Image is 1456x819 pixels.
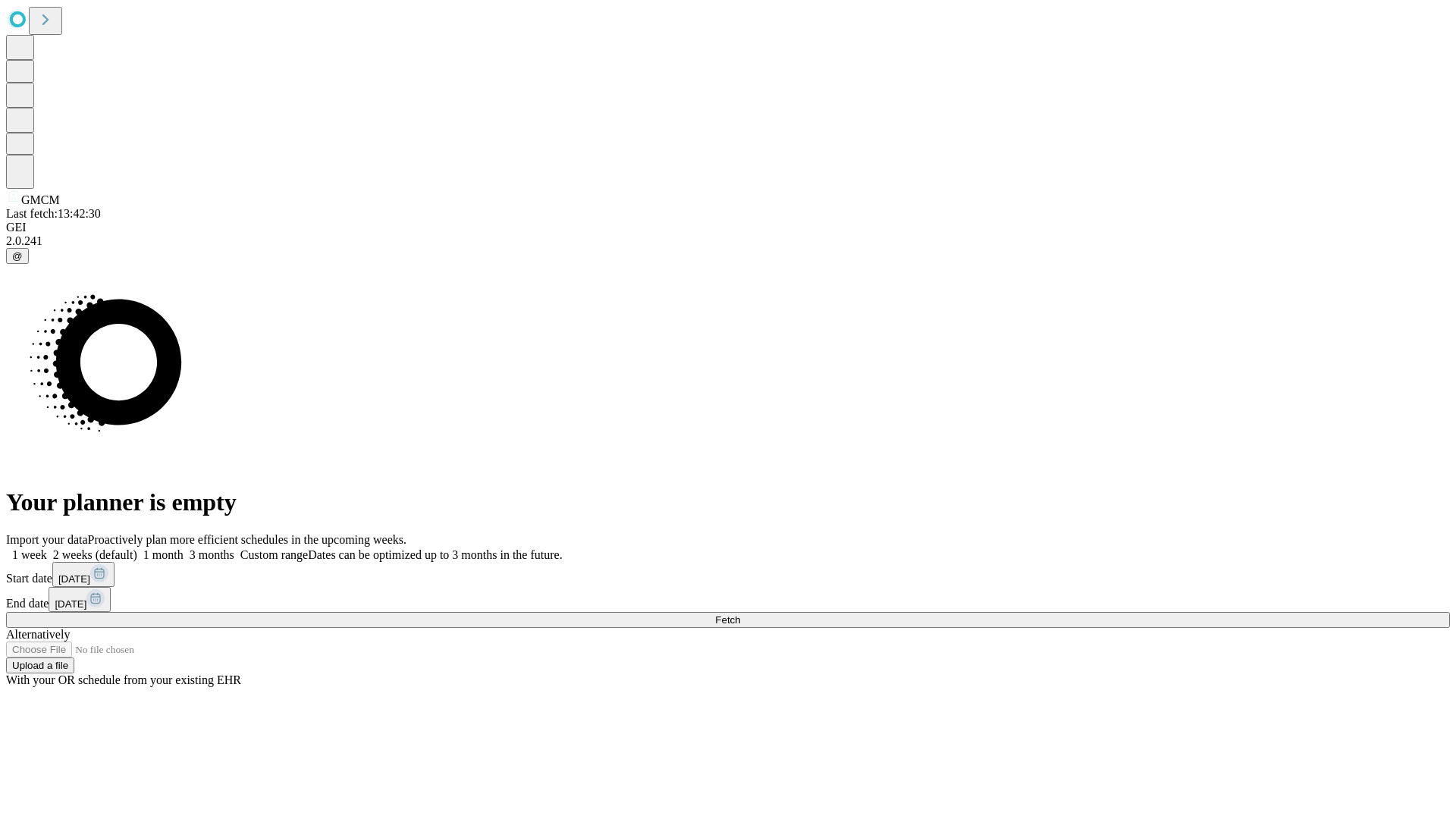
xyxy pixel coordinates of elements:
[6,234,1450,248] div: 2.0.241
[6,587,1450,612] div: End date
[6,488,1450,516] h1: Your planner is empty
[58,573,90,585] span: [DATE]
[21,193,60,206] span: GMCM
[6,533,88,546] span: Import your data
[6,673,241,686] span: With your OR schedule from your existing EHR
[88,533,406,546] span: Proactively plan more efficient schedules in the upcoming weeks.
[308,548,562,561] span: Dates can be optimized up to 3 months in the future.
[52,562,115,587] button: [DATE]
[143,548,184,561] span: 1 month
[12,250,23,262] span: @
[6,248,29,264] button: @
[53,548,137,561] span: 2 weeks (default)
[240,548,308,561] span: Custom range
[6,221,1450,234] div: GEI
[6,562,1450,587] div: Start date
[12,548,47,561] span: 1 week
[715,614,740,626] span: Fetch
[49,587,111,612] button: [DATE]
[6,628,70,641] span: Alternatively
[6,657,74,673] button: Upload a file
[55,598,86,610] span: [DATE]
[6,612,1450,628] button: Fetch
[190,548,234,561] span: 3 months
[6,207,101,220] span: Last fetch: 13:42:30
